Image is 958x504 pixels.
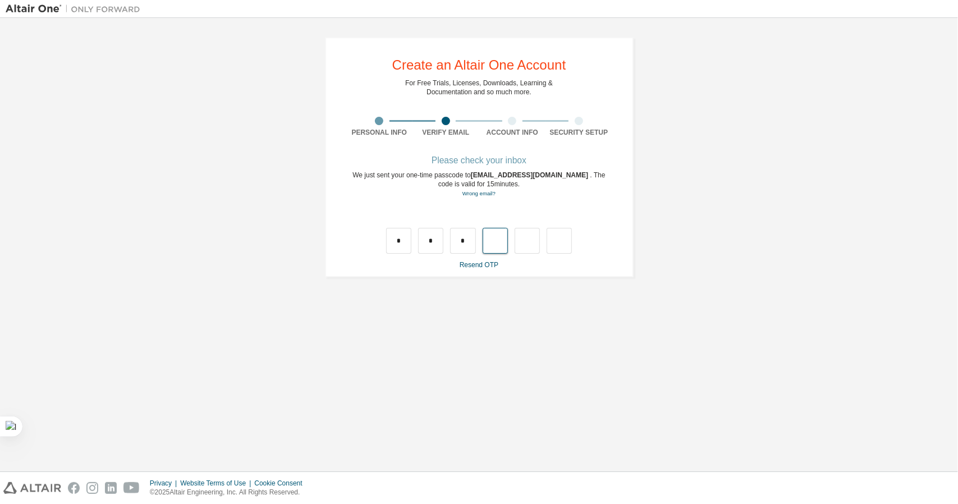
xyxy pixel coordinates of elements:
div: Personal Info [346,128,413,137]
div: Verify Email [412,128,479,137]
a: Go back to the registration form [462,190,496,196]
img: youtube.svg [123,482,140,494]
span: [EMAIL_ADDRESS][DOMAIN_NAME] [471,171,590,179]
div: We just sent your one-time passcode to . The code is valid for 15 minutes. [346,171,612,198]
div: Cookie Consent [254,479,309,488]
img: facebook.svg [68,482,80,494]
div: Website Terms of Use [180,479,254,488]
div: Privacy [150,479,180,488]
div: Create an Altair One Account [392,58,566,72]
div: Account Info [479,128,546,137]
img: instagram.svg [86,482,98,494]
img: linkedin.svg [105,482,117,494]
a: Resend OTP [460,261,498,269]
div: Please check your inbox [346,157,612,164]
img: altair_logo.svg [3,482,61,494]
img: Altair One [6,3,146,15]
div: For Free Trials, Licenses, Downloads, Learning & Documentation and so much more. [405,79,553,97]
p: © 2025 Altair Engineering, Inc. All Rights Reserved. [150,488,309,497]
div: Security Setup [546,128,612,137]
